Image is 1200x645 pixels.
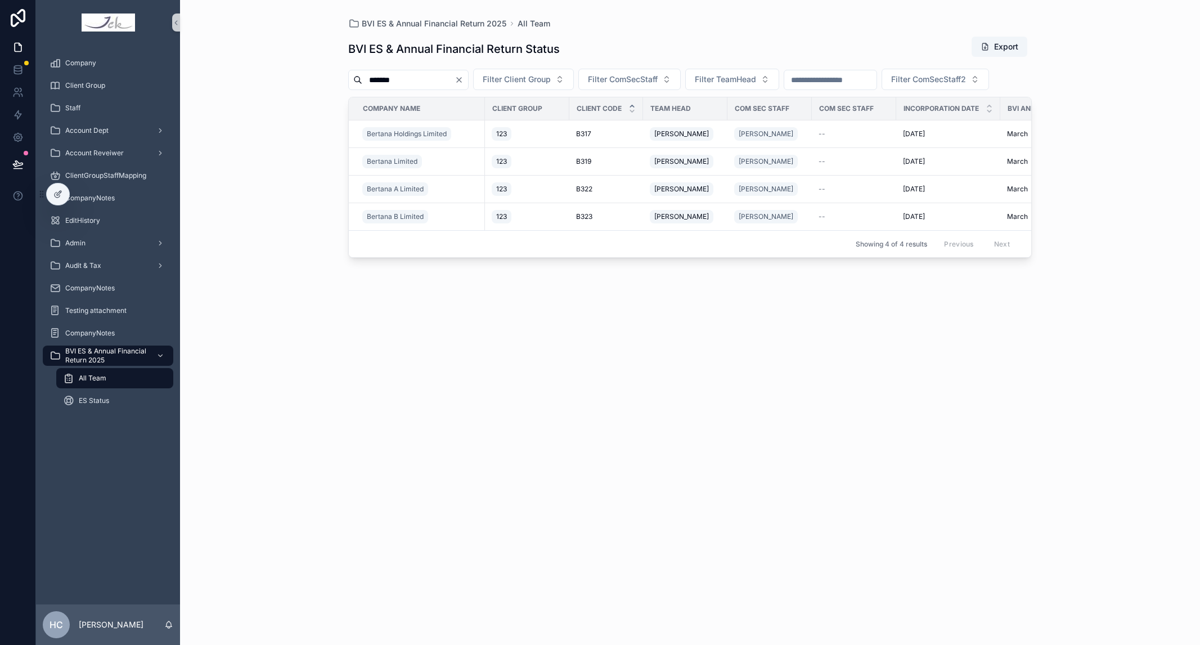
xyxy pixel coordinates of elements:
span: Bertana A Limited [367,185,424,194]
span: [DATE] [903,157,925,166]
span: Filter ComSecStaff [588,74,658,85]
span: ES Status [79,396,109,405]
span: Account Reveiwer [65,149,124,158]
a: Bertana A Limited [362,182,428,196]
span: 123 [496,212,507,221]
span: Com Sec Staff [735,104,789,113]
span: CompanyNotes [65,329,115,338]
span: [DATE] [903,129,925,138]
a: Staff [43,98,173,118]
a: Bertana Limited [362,155,422,168]
button: Select Button [685,69,779,90]
a: [PERSON_NAME] [734,125,805,143]
button: Clear [455,75,468,84]
a: Admin [43,233,173,253]
a: [DATE] [903,129,994,138]
a: [PERSON_NAME] [734,155,798,168]
a: Audit & Tax [43,256,173,276]
span: B323 [576,212,592,221]
a: B317 [576,129,636,138]
img: App logo [82,14,135,32]
a: Bertana Holdings Limited [362,125,478,143]
span: Audit & Tax [65,261,101,270]
span: Bertana Limited [367,157,417,166]
span: Com Sec Staff [819,104,874,113]
span: BVI Annual Return Filing Date [1008,104,1121,113]
span: 123 [496,129,507,138]
a: 123 [492,153,563,171]
span: ClientGroupStaffMapping [65,171,146,180]
a: March [1007,157,1136,166]
span: EditHistory [65,216,100,225]
a: [DATE] [903,212,994,221]
a: B322 [576,185,636,194]
a: [PERSON_NAME] [734,182,798,196]
a: All Team [518,18,550,29]
span: [DATE] [903,185,925,194]
span: Client Group [492,104,542,113]
a: Testing attachment [43,301,173,321]
span: BVI ES & Annual Financial Return 2025 [362,18,506,29]
a: -- [819,157,889,166]
span: Staff [65,104,80,113]
span: B319 [576,157,591,166]
span: March [1007,129,1028,138]
a: CompanyNotes [43,323,173,343]
span: Showing 4 of 4 results [856,240,927,249]
a: Bertana Holdings Limited [362,127,451,141]
a: EditHistory [43,210,173,231]
a: Client Group [43,75,173,96]
span: [PERSON_NAME] [654,157,709,166]
a: [PERSON_NAME] [734,210,798,223]
span: [PERSON_NAME] [654,185,709,194]
a: [PERSON_NAME] [734,127,798,141]
span: [PERSON_NAME] [739,185,793,194]
button: Export [972,37,1027,57]
a: 123 [492,125,563,143]
a: Bertana B Limited [362,210,428,223]
button: Select Button [578,69,681,90]
a: -- [819,185,889,194]
a: 123 [492,208,563,226]
button: Select Button [882,69,989,90]
p: [PERSON_NAME] [79,619,143,630]
a: ES Status [56,391,173,411]
a: Bertana A Limited [362,180,478,198]
span: [PERSON_NAME] [739,157,793,166]
span: Bertana B Limited [367,212,424,221]
a: All Team [56,368,173,388]
span: CompanyNotes [65,284,115,293]
div: scrollable content [36,45,180,425]
h1: BVI ES & Annual Financial Return Status [348,41,560,57]
span: 123 [496,157,507,166]
a: B319 [576,157,636,166]
a: CompanyNotes [43,188,173,208]
span: BVI ES & Annual Financial Return 2025 [65,347,147,365]
a: [PERSON_NAME] [734,180,805,198]
a: [DATE] [903,185,994,194]
span: [PERSON_NAME] [739,212,793,221]
span: All Team [79,374,106,383]
a: -- [819,212,889,221]
a: [PERSON_NAME] [650,180,721,198]
a: ClientGroupStaffMapping [43,165,173,186]
a: B323 [576,212,636,221]
a: March [1007,129,1136,138]
span: [PERSON_NAME] [654,129,709,138]
span: Team Head [650,104,691,113]
span: [PERSON_NAME] [739,129,793,138]
a: Bertana Limited [362,153,478,171]
a: 123 [492,180,563,198]
span: Filter ComSecStaff2 [891,74,966,85]
span: Testing attachment [65,306,127,315]
a: [PERSON_NAME] [650,125,721,143]
span: 123 [496,185,507,194]
a: -- [819,129,889,138]
a: [PERSON_NAME] [650,153,721,171]
span: Company [65,59,96,68]
a: Company [43,53,173,73]
span: Filter Client Group [483,74,551,85]
a: [PERSON_NAME] [650,208,721,226]
a: Bertana B Limited [362,208,478,226]
a: [PERSON_NAME] [734,208,805,226]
